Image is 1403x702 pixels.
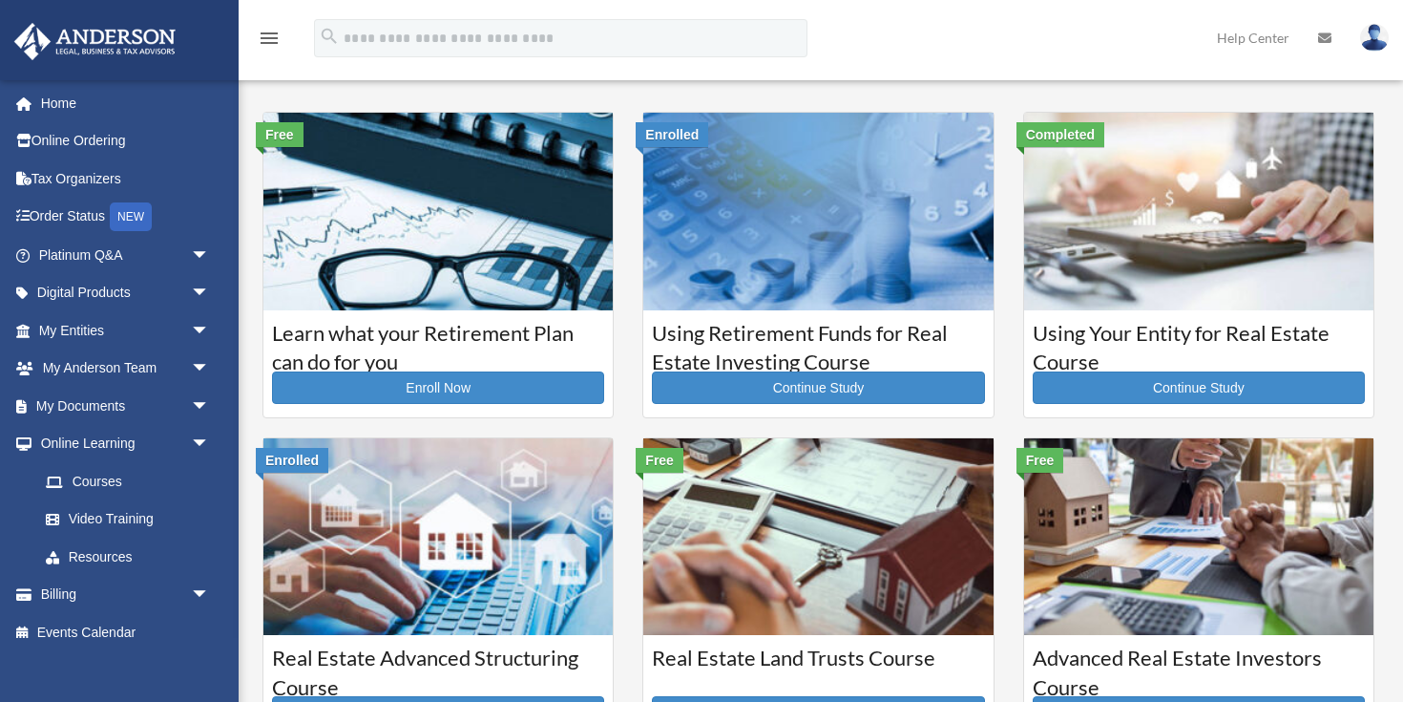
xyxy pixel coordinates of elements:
[652,319,984,367] h3: Using Retirement Funds for Real Estate Investing Course
[13,274,239,312] a: Digital Productsarrow_drop_down
[110,202,152,231] div: NEW
[256,122,304,147] div: Free
[191,387,229,426] span: arrow_drop_down
[13,350,239,388] a: My Anderson Teamarrow_drop_down
[652,372,984,404] a: Continue Study
[636,122,708,147] div: Enrolled
[1033,319,1365,367] h3: Using Your Entity for Real Estate Course
[258,27,281,50] i: menu
[9,23,181,60] img: Anderson Advisors Platinum Portal
[13,160,239,198] a: Tax Organizers
[27,538,239,576] a: Resources
[1016,122,1104,147] div: Completed
[191,350,229,389] span: arrow_drop_down
[13,236,239,274] a: Platinum Q&Aarrow_drop_down
[191,236,229,275] span: arrow_drop_down
[13,613,239,651] a: Events Calendar
[13,576,239,614] a: Billingarrow_drop_down
[13,311,239,350] a: My Entitiesarrow_drop_down
[1033,372,1365,404] a: Continue Study
[191,311,229,351] span: arrow_drop_down
[256,448,328,473] div: Enrolled
[319,26,340,47] i: search
[1033,644,1365,691] h3: Advanced Real Estate Investors Course
[636,448,683,473] div: Free
[191,425,229,464] span: arrow_drop_down
[13,387,239,425] a: My Documentsarrow_drop_down
[258,33,281,50] a: menu
[652,644,984,691] h3: Real Estate Land Trusts Course
[1360,24,1389,52] img: User Pic
[272,644,604,691] h3: Real Estate Advanced Structuring Course
[27,462,229,500] a: Courses
[272,319,604,367] h3: Learn what your Retirement Plan can do for you
[13,122,239,160] a: Online Ordering
[272,372,604,404] a: Enroll Now
[191,576,229,615] span: arrow_drop_down
[191,274,229,313] span: arrow_drop_down
[27,500,239,539] a: Video Training
[13,84,239,122] a: Home
[13,198,239,237] a: Order StatusNEW
[1016,448,1064,473] div: Free
[13,425,239,463] a: Online Learningarrow_drop_down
